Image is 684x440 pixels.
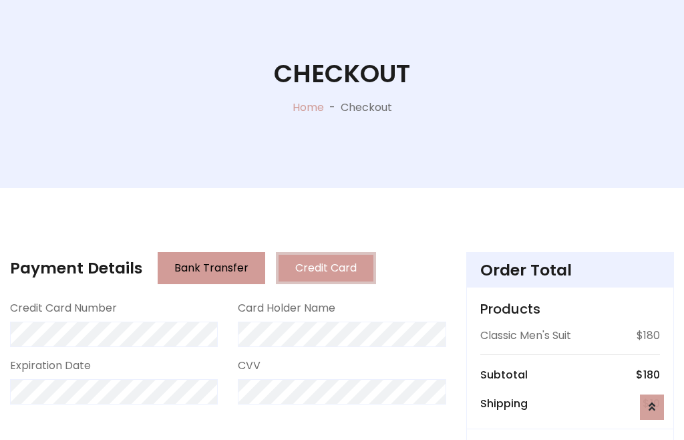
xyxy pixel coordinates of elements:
h6: $ [643,397,660,410]
p: $180 [637,328,660,344]
p: Classic Men's Suit [480,328,571,344]
h5: Products [480,301,660,317]
h6: $ [636,368,660,381]
h6: Subtotal [480,368,528,381]
p: Checkout [341,100,392,116]
label: Expiration Date [10,358,91,374]
h4: Payment Details [10,259,142,278]
p: - [324,100,341,116]
label: Card Holder Name [238,300,335,316]
h1: Checkout [274,59,410,89]
h4: Order Total [480,261,660,280]
span: 180 [643,367,660,382]
button: Credit Card [276,252,376,284]
h6: Shipping [480,397,528,410]
a: Home [293,100,324,115]
label: CVV [238,358,261,374]
button: Bank Transfer [158,252,265,284]
label: Credit Card Number [10,300,117,316]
